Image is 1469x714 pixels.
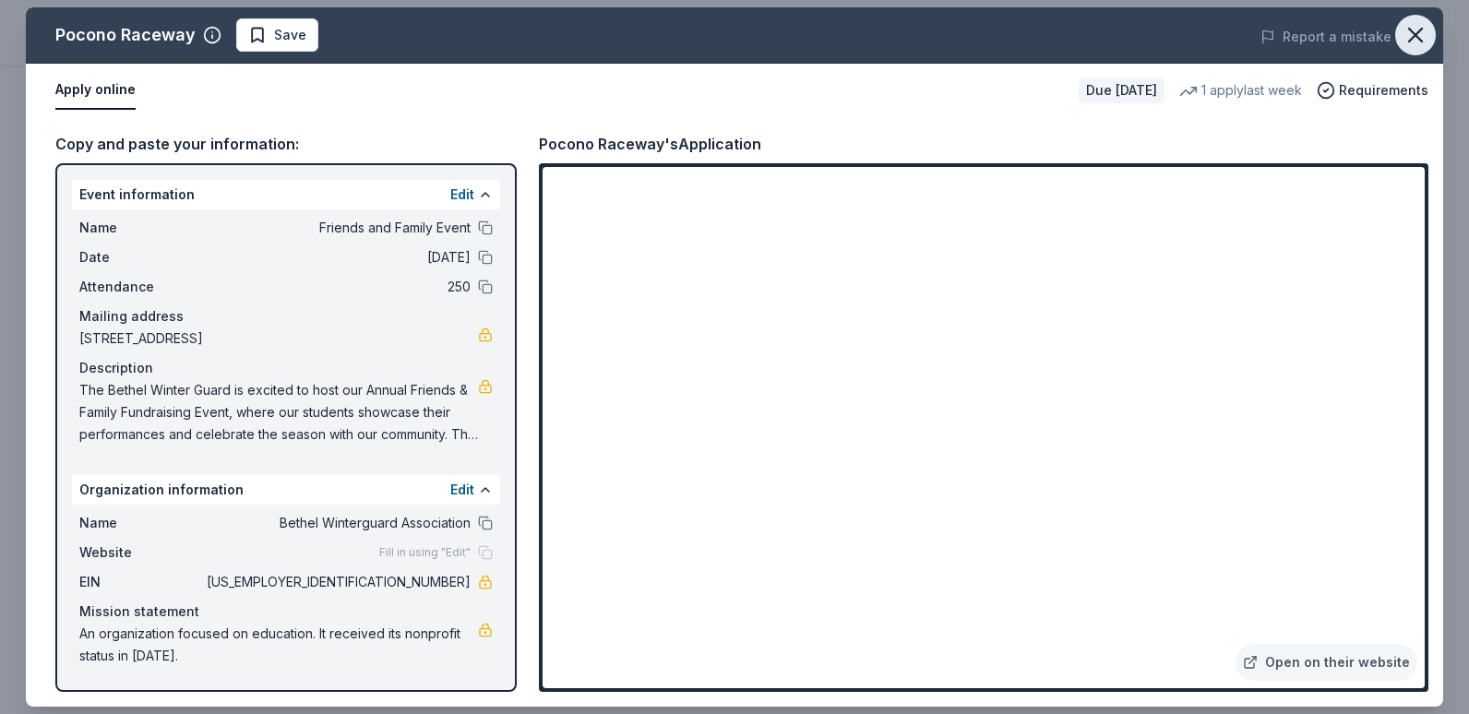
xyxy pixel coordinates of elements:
span: EIN [79,571,203,593]
div: Event information [72,180,500,209]
span: Attendance [79,276,203,298]
span: [US_EMPLOYER_IDENTIFICATION_NUMBER] [203,571,471,593]
span: Save [274,24,306,46]
span: 250 [203,276,471,298]
span: Requirements [1339,79,1428,101]
span: An organization focused on education. It received its nonprofit status in [DATE]. [79,623,478,667]
div: Mission statement [79,601,493,623]
button: Edit [450,479,474,501]
span: Fill in using "Edit" [379,545,471,560]
span: Friends and Family Event [203,217,471,239]
span: Date [79,246,203,268]
div: Copy and paste your information: [55,132,517,156]
button: Apply online [55,71,136,110]
div: Mailing address [79,305,493,327]
button: Save [236,18,318,52]
button: Requirements [1317,79,1428,101]
span: Name [79,512,203,534]
div: Description [79,357,493,379]
div: Pocono Raceway's Application [539,132,761,156]
div: Due [DATE] [1079,77,1164,103]
a: Open on their website [1236,644,1417,681]
button: Report a mistake [1260,26,1391,48]
div: Organization information [72,475,500,505]
span: Name [79,217,203,239]
span: [DATE] [203,246,471,268]
span: The Bethel Winter Guard is excited to host our Annual Friends & Family Fundraising Event, where o... [79,379,478,446]
span: [STREET_ADDRESS] [79,327,478,350]
button: Edit [450,184,474,206]
span: Bethel Winterguard Association [203,512,471,534]
span: Website [79,541,203,564]
div: Pocono Raceway [55,20,196,50]
div: 1 apply last week [1179,79,1302,101]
